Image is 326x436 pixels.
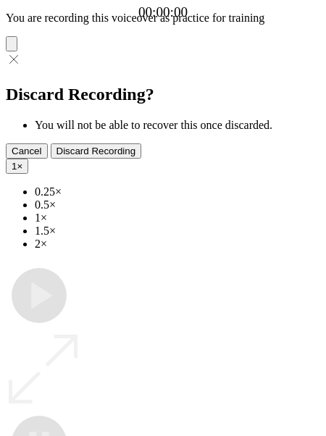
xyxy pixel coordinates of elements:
button: 1× [6,159,28,174]
a: 00:00:00 [138,4,188,20]
li: 2× [35,238,320,251]
h2: Discard Recording? [6,85,320,104]
li: 1× [35,211,320,225]
li: 0.25× [35,185,320,198]
p: You are recording this voiceover as practice for training [6,12,320,25]
li: You will not be able to recover this once discarded. [35,119,320,132]
li: 1.5× [35,225,320,238]
button: Cancel [6,143,48,159]
li: 0.5× [35,198,320,211]
span: 1 [12,161,17,172]
button: Discard Recording [51,143,142,159]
